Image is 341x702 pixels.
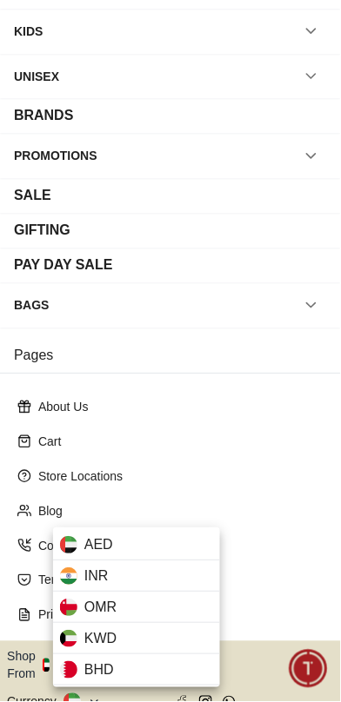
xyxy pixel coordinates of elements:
[290,651,328,689] div: Chat Widget
[84,629,117,650] span: KWD
[84,598,117,619] span: OMR
[84,660,114,681] span: BHD
[84,566,109,587] span: INR
[84,535,113,556] span: AED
